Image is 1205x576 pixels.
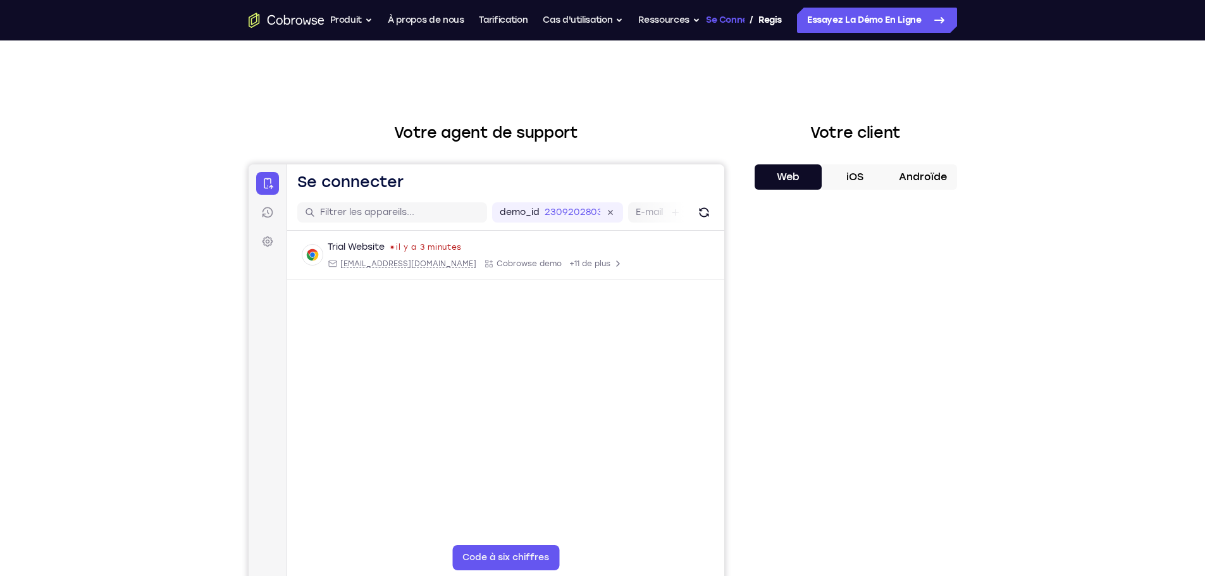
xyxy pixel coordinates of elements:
[479,15,528,25] font: Tarification
[755,164,822,190] button: Web
[846,171,863,183] font: iOS
[330,8,373,33] button: Produit
[249,13,324,28] a: Accéder à la page d'accueil
[638,8,700,33] button: Ressources
[388,8,464,33] a: À propos de nous
[807,15,922,25] font: Essayez la démo en ligne
[543,8,623,33] button: Cas d'utilisation
[388,15,464,25] font: À propos de nous
[822,164,889,190] button: iOS
[758,8,782,33] a: Registre
[750,14,753,26] font: /
[889,164,957,190] button: Androïde
[758,15,795,25] font: Registre
[810,123,901,142] font: Votre client
[479,8,528,33] a: Tarification
[899,171,947,183] font: Androïde
[706,8,745,33] a: Se connecter
[706,15,767,25] font: Se connecter
[797,8,957,33] a: Essayez la démo en ligne
[394,123,578,142] font: Votre agent de support
[777,171,800,183] font: Web
[543,15,612,25] font: Cas d'utilisation
[638,15,689,25] font: Ressources
[330,15,362,25] font: Produit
